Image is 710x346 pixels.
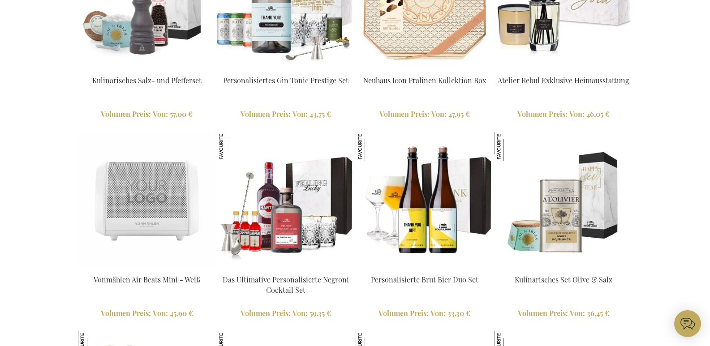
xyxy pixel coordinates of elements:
[310,109,331,119] span: 43,75 €
[217,264,355,272] a: The Ultimate Personalized Negroni Cocktail Set Das Ultimative Personalisierte Negroni Cocktail Set
[495,264,633,272] a: Olive & Salt Culinary Set Kulinarisches Set Olive & Salz
[430,308,446,318] span: Von
[153,308,168,318] span: Von
[587,308,609,318] span: 36,45 €
[379,109,430,119] span: Volumen Preis:
[448,308,470,318] span: 33,30 €
[153,109,168,119] span: Von
[223,275,349,295] a: Das Ultimative Personalisierte Negroni Cocktail Set
[293,308,308,318] span: Von
[92,76,202,85] a: Kulinarisches Salz- und Pfefferset
[217,132,246,161] img: Das Ultimative Personalisierte Negroni Cocktail Set
[101,109,151,119] span: Volumen Preis:
[356,308,494,319] a: Volumen Preis: Von 33,30 €
[78,64,216,73] a: Kulinarisches Salz- und Pfefferset
[518,308,568,318] span: Volumen Preis:
[586,109,610,119] span: 46,05 €
[78,264,216,272] a: Vonmahlen Air Beats Mini
[78,132,216,270] img: Vonmahlen Air Beats Mini
[241,308,291,318] span: Volumen Preis:
[217,109,355,120] a: Volumen Preis: Von 43,75 €
[356,109,494,120] a: Volumen Preis: Von 47,95 €
[570,308,585,318] span: Von
[356,132,385,161] img: Personalisierte Brut Bier Duo Set
[78,308,216,319] a: Volumen Preis: Von 45,90 €
[495,64,633,73] a: Atelier Rebul Exclusive Home Kit
[241,109,291,119] span: Volumen Preis:
[217,308,355,319] a: Volumen Preis: Von 59,35 €
[495,109,633,120] a: Volumen Preis: Von 46,05 €
[448,109,470,119] span: 47,95 €
[569,109,585,119] span: Von
[293,109,308,119] span: Von
[170,308,193,318] span: 45,90 €
[363,76,486,85] a: Neuhaus Icon Pralinen Kollektion Box
[379,308,429,318] span: Volumen Preis:
[223,76,349,85] a: Personalisiertes Gin Tonic Prestige Set
[674,310,701,337] iframe: belco-activator-frame
[431,109,447,119] span: Von
[356,132,494,270] img: Personalised Champagne Beer
[498,76,629,85] a: Atelier Rebul Exklusive Heimausstattung
[217,64,355,73] a: Personalised Gin Tonic Prestige Set
[495,132,633,270] img: Olive & Salt Culinary Set
[371,275,478,284] a: Personalisierte Brut Bier Duo Set
[356,64,494,73] a: Neuhaus Icon Pralinen Kollektion Box - Exclusive Business Gifts
[170,109,193,119] span: 57,00 €
[495,132,524,161] img: Kulinarisches Set Olive & Salz
[517,109,568,119] span: Volumen Preis:
[101,308,151,318] span: Volumen Preis:
[310,308,331,318] span: 59,35 €
[94,275,200,284] a: Vonmählen Air Beats Mini - Weiß
[356,264,494,272] a: Personalised Champagne Beer Personalisierte Brut Bier Duo Set
[495,308,633,319] a: Volumen Preis: Von 36,45 €
[515,275,612,284] a: Kulinarisches Set Olive & Salz
[217,132,355,270] img: The Ultimate Personalized Negroni Cocktail Set
[78,109,216,120] a: Volumen Preis: Von 57,00 €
